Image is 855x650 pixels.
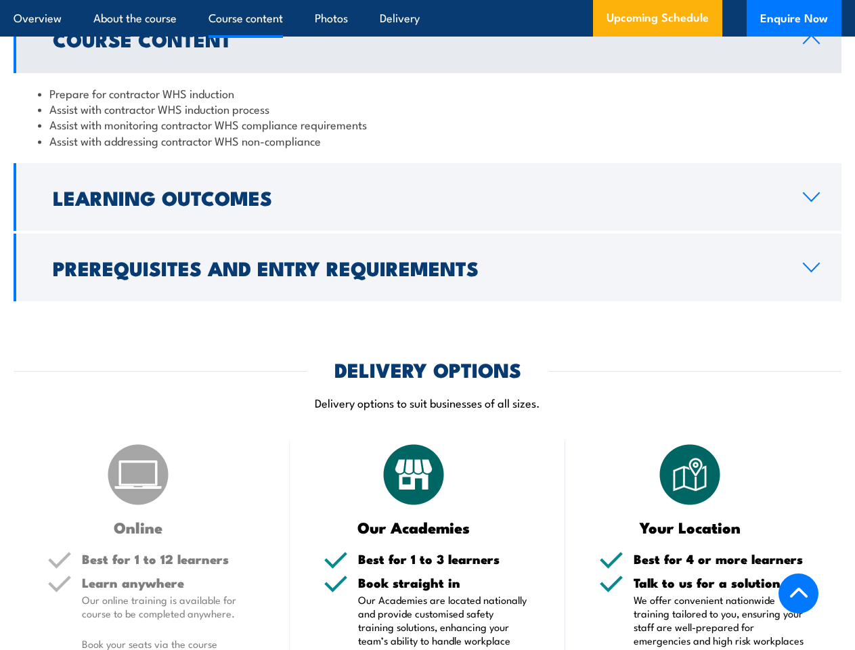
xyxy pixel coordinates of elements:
[334,360,521,378] h2: DELIVERY OPTIONS
[14,163,841,231] a: Learning Outcomes
[82,576,256,589] h5: Learn anywhere
[38,85,817,101] li: Prepare for contractor WHS induction
[82,593,256,620] p: Our online training is available for course to be completed anywhere.
[358,576,532,589] h5: Book straight in
[14,395,841,410] p: Delivery options to suit businesses of all sizes.
[324,519,505,535] h3: Our Academies
[53,30,781,47] h2: Course Content
[38,133,817,148] li: Assist with addressing contractor WHS non-compliance
[53,188,781,206] h2: Learning Outcomes
[38,116,817,132] li: Assist with monitoring contractor WHS compliance requirements
[14,5,841,73] a: Course Content
[358,552,532,565] h5: Best for 1 to 3 learners
[53,259,781,276] h2: Prerequisites and Entry Requirements
[634,552,808,565] h5: Best for 4 or more learners
[82,552,256,565] h5: Best for 1 to 12 learners
[14,234,841,301] a: Prerequisites and Entry Requirements
[634,576,808,589] h5: Talk to us for a solution
[599,519,781,535] h3: Your Location
[47,519,229,535] h3: Online
[38,101,817,116] li: Assist with contractor WHS induction process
